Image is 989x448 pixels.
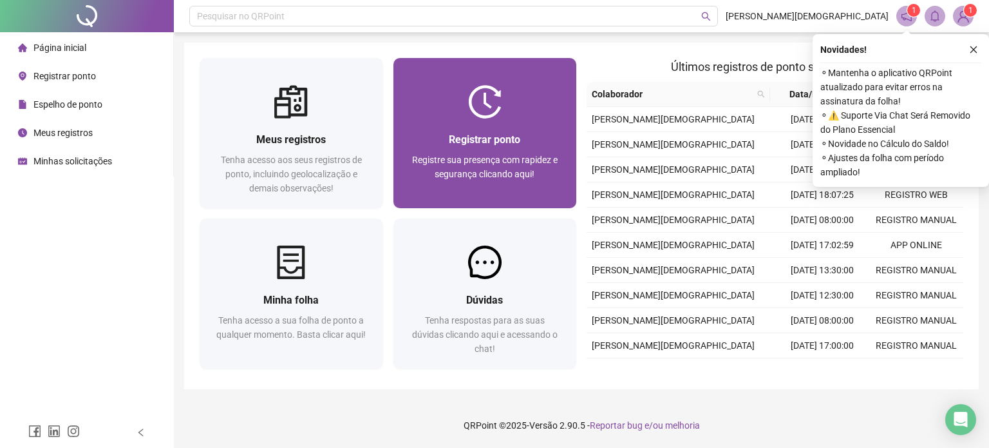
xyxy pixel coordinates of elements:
[701,12,711,21] span: search
[775,358,869,384] td: [DATE] 13:30:00
[221,155,362,193] span: Tenha acesso aos seus registros de ponto, incluindo geolocalização e demais observações!
[820,43,867,57] span: Novidades !
[869,308,963,333] td: REGISTRO MANUAL
[33,128,93,138] span: Meus registros
[256,133,326,146] span: Meus registros
[33,43,86,53] span: Página inicial
[592,215,755,225] span: [PERSON_NAME][DEMOGRAPHIC_DATA]
[592,240,755,250] span: [PERSON_NAME][DEMOGRAPHIC_DATA]
[820,137,981,151] span: ⚬ Novidade no Cálculo do Saldo!
[775,308,869,333] td: [DATE] 08:00:00
[18,72,27,81] span: environment
[820,108,981,137] span: ⚬ ⚠️ Suporte Via Chat Será Removido do Plano Essencial
[775,233,869,258] td: [DATE] 17:02:59
[726,9,889,23] span: [PERSON_NAME][DEMOGRAPHIC_DATA]
[907,4,920,17] sup: 1
[18,128,27,137] span: clock-circle
[592,190,755,200] span: [PERSON_NAME][DEMOGRAPHIC_DATA]
[869,358,963,384] td: REGISTRO MANUAL
[592,290,755,300] span: [PERSON_NAME][DEMOGRAPHIC_DATA]
[869,182,963,208] td: REGISTRO WEB
[449,133,520,146] span: Registrar ponto
[174,403,989,448] footer: QRPoint © 2025 - 2.90.5 -
[393,219,577,369] a: DúvidasTenha respostas para as suas dúvidas clicando aqui e acessando o chat!
[67,425,80,438] span: instagram
[757,90,765,98] span: search
[770,82,862,107] th: Data/Hora
[775,208,869,233] td: [DATE] 08:00:00
[929,10,941,22] span: bell
[200,219,383,369] a: Minha folhaTenha acesso a sua folha de ponto a qualquer momento. Basta clicar aqui!
[901,10,912,22] span: notification
[820,66,981,108] span: ⚬ Mantenha o aplicativo QRPoint atualizado para evitar erros na assinatura da folha!
[216,315,366,340] span: Tenha acesso a sua folha de ponto a qualquer momento. Basta clicar aqui!
[775,182,869,208] td: [DATE] 18:07:25
[412,155,558,179] span: Registre sua presença com rapidez e segurança clicando aqui!
[28,425,41,438] span: facebook
[592,139,755,150] span: [PERSON_NAME][DEMOGRAPHIC_DATA]
[964,4,977,17] sup: Atualize o seu contato no menu Meus Dados
[775,157,869,182] td: [DATE] 08:00:00
[263,294,319,306] span: Minha folha
[200,58,383,208] a: Meus registrosTenha acesso aos seus registros de ponto, incluindo geolocalização e demais observa...
[671,60,879,73] span: Últimos registros de ponto sincronizados
[912,6,916,15] span: 1
[33,71,96,81] span: Registrar ponto
[969,45,978,54] span: close
[592,164,755,175] span: [PERSON_NAME][DEMOGRAPHIC_DATA]
[48,425,61,438] span: linkedin
[529,420,558,431] span: Versão
[466,294,503,306] span: Dúvidas
[590,420,700,431] span: Reportar bug e/ou melhoria
[592,114,755,124] span: [PERSON_NAME][DEMOGRAPHIC_DATA]
[592,315,755,326] span: [PERSON_NAME][DEMOGRAPHIC_DATA]
[33,99,102,110] span: Espelho de ponto
[954,6,973,26] img: 82273
[869,333,963,358] td: REGISTRO MANUAL
[137,428,146,437] span: left
[33,156,112,166] span: Minhas solicitações
[968,6,973,15] span: 1
[869,283,963,308] td: REGISTRO MANUAL
[869,208,963,233] td: REGISTRO MANUAL
[592,87,752,101] span: Colaborador
[869,233,963,258] td: APP ONLINE
[18,100,27,109] span: file
[592,340,755,351] span: [PERSON_NAME][DEMOGRAPHIC_DATA]
[412,315,558,354] span: Tenha respostas para as suas dúvidas clicando aqui e acessando o chat!
[592,265,755,275] span: [PERSON_NAME][DEMOGRAPHIC_DATA]
[18,157,27,166] span: schedule
[18,43,27,52] span: home
[393,58,577,208] a: Registrar pontoRegistre sua presença com rapidez e segurança clicando aqui!
[945,404,976,435] div: Open Intercom Messenger
[775,107,869,132] td: [DATE] 17:00:00
[869,258,963,283] td: REGISTRO MANUAL
[775,333,869,358] td: [DATE] 17:00:00
[775,132,869,157] td: [DATE] 17:30:00
[755,84,768,104] span: search
[775,258,869,283] td: [DATE] 13:30:00
[820,151,981,179] span: ⚬ Ajustes da folha com período ampliado!
[775,283,869,308] td: [DATE] 12:30:00
[775,87,846,101] span: Data/Hora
